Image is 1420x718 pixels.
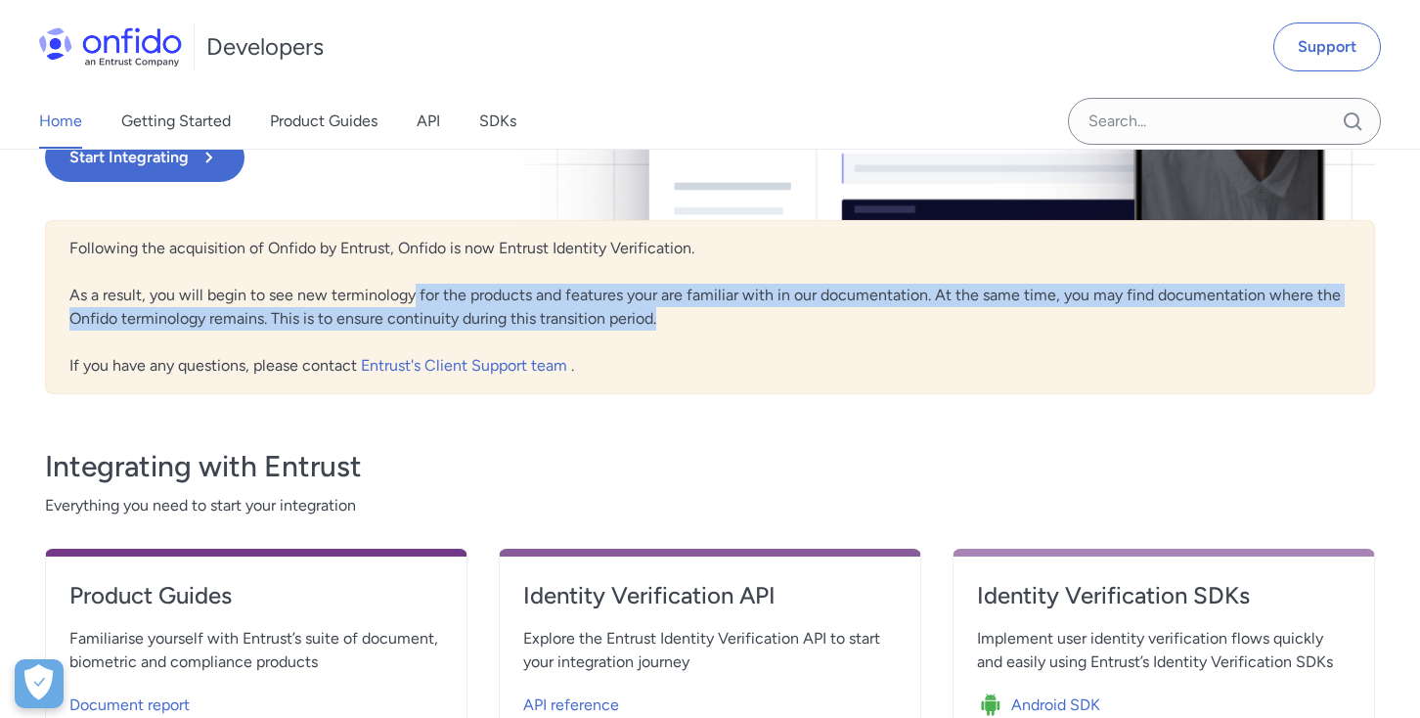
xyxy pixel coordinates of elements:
span: Implement user identity verification flows quickly and easily using Entrust’s Identity Verificati... [977,627,1351,674]
h3: Integrating with Entrust [45,447,1375,486]
a: Identity Verification API [523,580,897,627]
a: Entrust's Client Support team [361,356,571,375]
a: Product Guides [270,94,377,149]
a: Start Integrating [45,133,976,182]
span: Familiarise yourself with Entrust’s suite of document, biometric and compliance products [69,627,443,674]
a: SDKs [479,94,516,149]
a: Home [39,94,82,149]
span: Everything you need to start your integration [45,494,1375,517]
input: Onfido search input field [1068,98,1381,145]
h4: Product Guides [69,580,443,611]
div: Cookie Preferences [15,659,64,708]
button: Open Preferences [15,659,64,708]
span: Document report [69,694,190,717]
h4: Identity Verification SDKs [977,580,1351,611]
h4: Identity Verification API [523,580,897,611]
a: API [417,94,440,149]
a: Product Guides [69,580,443,627]
a: Support [1273,22,1381,71]
span: Android SDK [1011,694,1100,717]
button: Start Integrating [45,133,244,182]
span: API reference [523,694,619,717]
span: Explore the Entrust Identity Verification API to start your integration journey [523,627,897,674]
div: Following the acquisition of Onfido by Entrust, Onfido is now Entrust Identity Verification. As a... [45,220,1375,394]
h1: Developers [206,31,324,63]
a: Identity Verification SDKs [977,580,1351,627]
img: Onfido Logo [39,27,182,67]
a: Getting Started [121,94,231,149]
